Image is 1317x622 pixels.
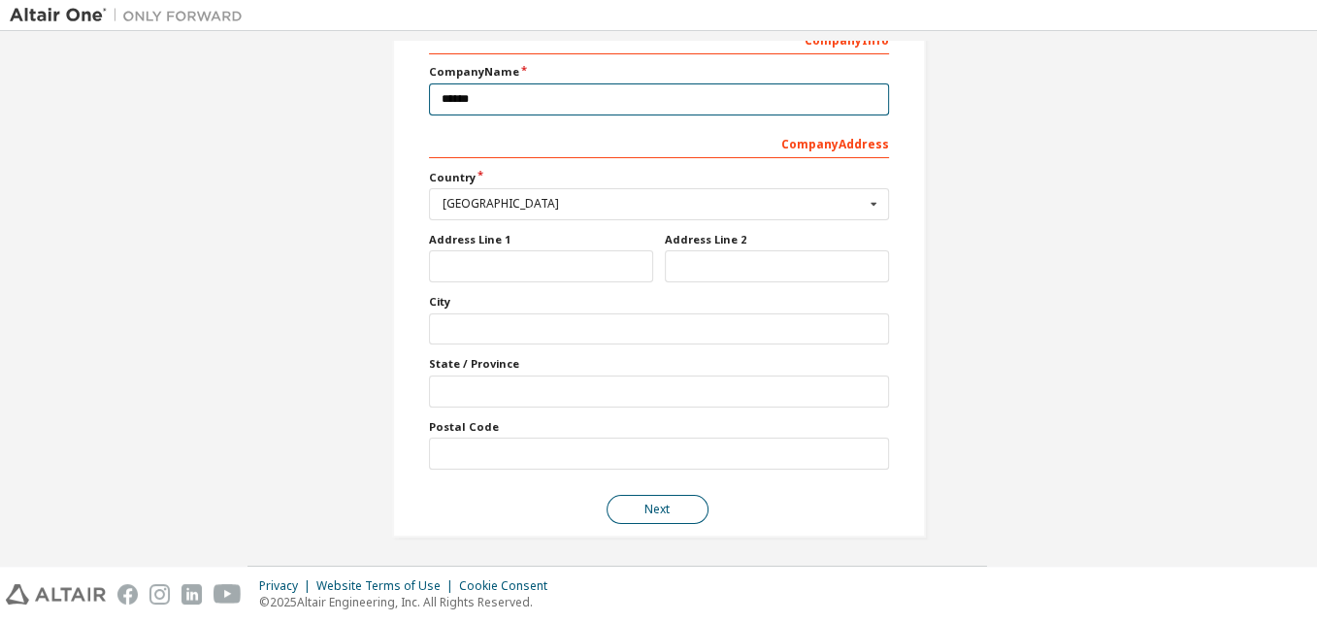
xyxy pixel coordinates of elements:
[443,198,865,210] div: [GEOGRAPHIC_DATA]
[665,232,889,247] label: Address Line 2
[214,584,242,605] img: youtube.svg
[429,170,889,185] label: Country
[149,584,170,605] img: instagram.svg
[429,356,889,372] label: State / Province
[429,294,889,310] label: City
[459,578,559,594] div: Cookie Consent
[259,578,316,594] div: Privacy
[429,127,889,158] div: Company Address
[10,6,252,25] img: Altair One
[259,594,559,610] p: © 2025 Altair Engineering, Inc. All Rights Reserved.
[429,64,889,80] label: Company Name
[181,584,202,605] img: linkedin.svg
[6,584,106,605] img: altair_logo.svg
[607,495,708,524] button: Next
[429,232,653,247] label: Address Line 1
[429,419,889,435] label: Postal Code
[117,584,138,605] img: facebook.svg
[316,578,459,594] div: Website Terms of Use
